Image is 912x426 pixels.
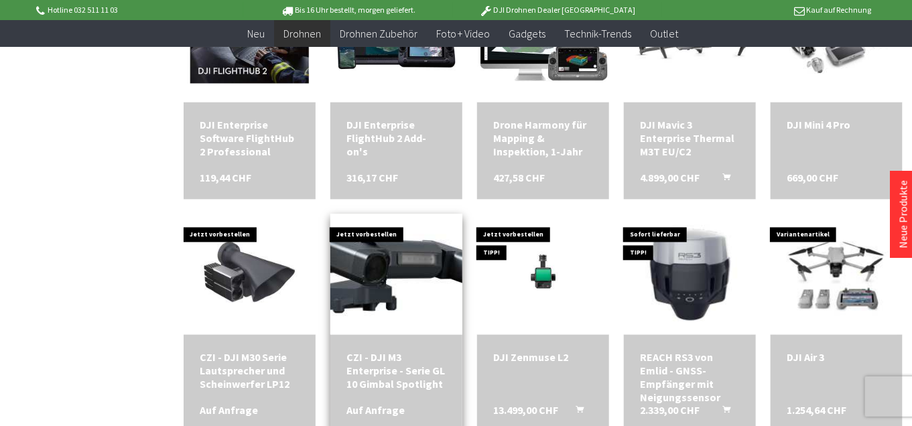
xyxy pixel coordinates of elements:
[651,27,679,40] span: Outlet
[493,403,558,417] span: 13.499,00 CHF
[200,350,300,390] a: CZI - DJI M30 Serie Lautsprecher und Scheinwerfer LP12 Auf Anfrage
[427,20,500,48] a: Foto + Video
[184,226,316,322] img: CZI - DJI M30 Serie Lautsprecher und Scheinwerfer LP12
[640,171,700,184] span: 4.899,00 CHF
[500,20,556,48] a: Gadgets
[200,171,251,184] span: 119,44 CHF
[706,403,738,421] button: In den Warenkorb
[200,350,300,390] div: CZI - DJI M30 Serie Lautsprecher und Scheinwerfer LP12
[706,171,738,188] button: In den Warenkorb
[640,350,740,404] div: REACH RS3 von Emlid - GNSS-Empfänger mit Neigungssensor
[493,350,593,364] a: DJI Zenmuse L2 13.499,00 CHF In den Warenkorb
[330,20,427,48] a: Drohnen Zubehör
[304,212,489,336] img: CZI - DJI M3 Enterprise - Serie GL 10 Gimbal Spotlight
[477,237,609,311] img: DJI Zenmuse L2
[346,403,405,417] span: Auf Anfrage
[630,214,751,334] img: REACH RS3 von Emlid - GNSS-Empfänger mit Neigungssensor
[436,27,491,40] span: Foto + Video
[787,403,846,417] span: 1.254,64 CHF
[274,20,330,48] a: Drohnen
[787,350,887,364] div: DJI Air 3
[640,118,740,158] div: DJI Mavic 3 Enterprise Thermal M3T EU/C2
[346,350,446,390] div: CZI - DJI M3 Enterprise - Serie GL 10 Gimbal Spotlight
[346,118,446,158] div: DJI Enterprise FlightHub 2 Add-on's
[200,118,300,158] a: DJI Enterprise Software FlightHub 2 Professional 119,44 CHF
[340,27,417,40] span: Drohnen Zubehör
[493,350,593,364] div: DJI Zenmuse L2
[787,118,887,131] a: DJI Mini 4 Pro 669,00 CHF
[897,180,910,248] a: Neue Produkte
[640,118,740,158] a: DJI Mavic 3 Enterprise Thermal M3T EU/C2 4.899,00 CHF In den Warenkorb
[662,2,871,18] p: Kauf auf Rechnung
[238,20,274,48] a: Neu
[640,350,740,404] a: REACH RS3 von Emlid - GNSS-Empfänger mit Neigungssensor 2.339,00 CHF In den Warenkorb
[493,171,545,184] span: 427,58 CHF
[556,20,641,48] a: Technik-Trends
[509,27,546,40] span: Gadgets
[493,118,593,158] a: Drone Harmony für Mapping & Inspektion, 1-Jahr 427,58 CHF
[200,403,258,417] span: Auf Anfrage
[776,214,897,334] img: DJI Air 3
[640,403,700,417] span: 2.339,00 CHF
[34,2,243,18] p: Hotline 032 511 11 03
[493,118,593,158] div: Drone Harmony für Mapping & Inspektion, 1-Jahr
[565,27,632,40] span: Technik-Trends
[346,350,446,390] a: CZI - DJI M3 Enterprise - Serie GL 10 Gimbal Spotlight Auf Anfrage
[787,171,838,184] span: 669,00 CHF
[453,2,662,18] p: DJI Drohnen Dealer [GEOGRAPHIC_DATA]
[243,2,452,18] p: Bis 16 Uhr bestellt, morgen geliefert.
[346,171,398,184] span: 316,17 CHF
[641,20,688,48] a: Outlet
[283,27,321,40] span: Drohnen
[346,118,446,158] a: DJI Enterprise FlightHub 2 Add-on's 316,17 CHF
[247,27,265,40] span: Neu
[787,118,887,131] div: DJI Mini 4 Pro
[787,350,887,364] a: DJI Air 3 1.254,64 CHF
[560,403,592,421] button: In den Warenkorb
[200,118,300,158] div: DJI Enterprise Software FlightHub 2 Professional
